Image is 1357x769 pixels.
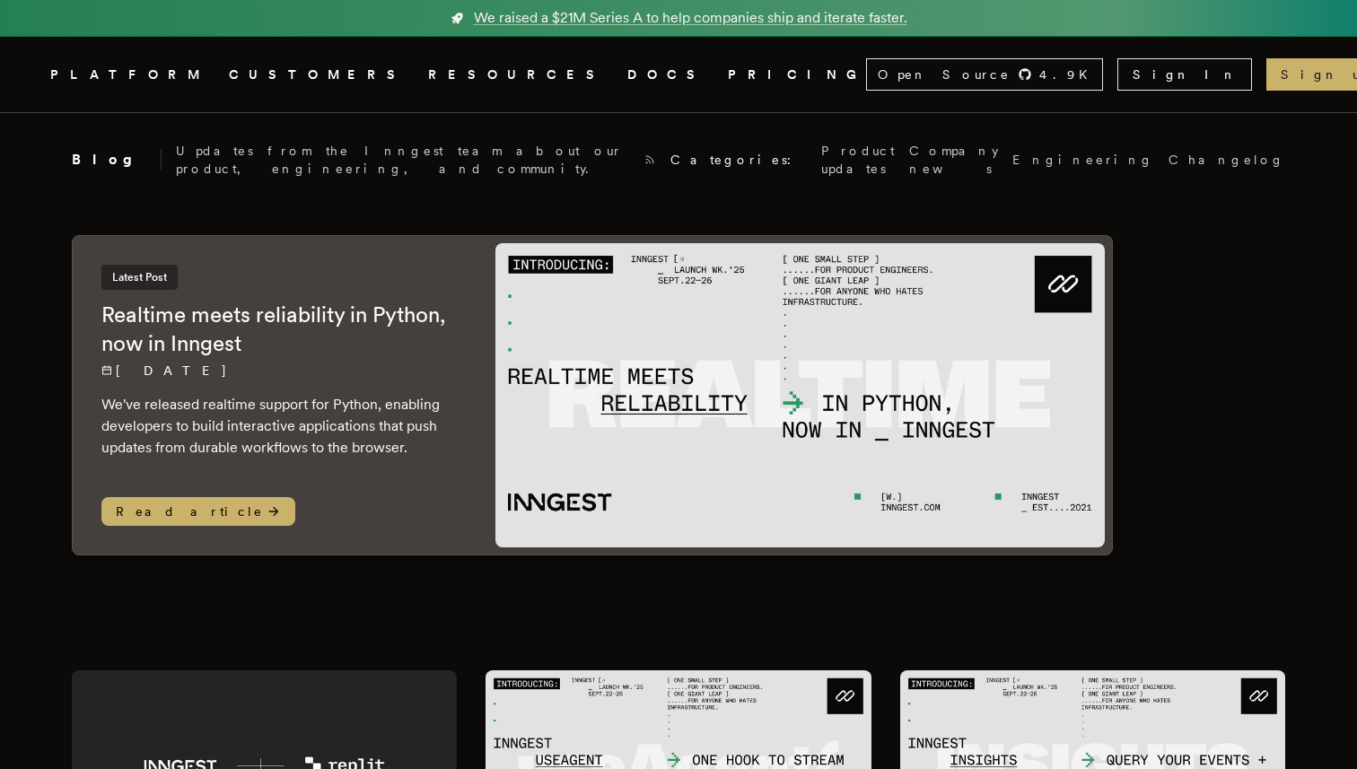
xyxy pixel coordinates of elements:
h2: Realtime meets reliability in Python, now in Inngest [101,301,460,358]
span: 4.9 K [1039,66,1099,83]
a: DOCS [627,64,706,86]
span: We raised a $21M Series A to help companies ship and iterate faster. [474,7,907,29]
a: Sign In [1117,58,1252,91]
span: Read article [101,497,295,526]
p: Updates from the Inngest team about our product, engineering, and community. [176,142,629,178]
p: [DATE] [101,362,460,380]
span: Open Source [878,66,1011,83]
h2: Blog [72,149,162,170]
a: CUSTOMERS [229,64,407,86]
a: PRICING [728,64,866,86]
p: We've released realtime support for Python, enabling developers to build interactive applications... [101,394,460,459]
a: Latest PostRealtime meets reliability in Python, now in Inngest[DATE] We've released realtime sup... [72,235,1113,555]
span: Latest Post [101,265,178,290]
a: Product updates [821,142,895,178]
a: Engineering [1012,151,1154,169]
button: PLATFORM [50,64,207,86]
span: Categories: [670,151,807,169]
a: Company news [909,142,998,178]
img: Featured image for Realtime meets reliability in Python, now in Inngest blog post [495,243,1105,547]
button: RESOURCES [428,64,606,86]
a: Changelog [1169,151,1285,169]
